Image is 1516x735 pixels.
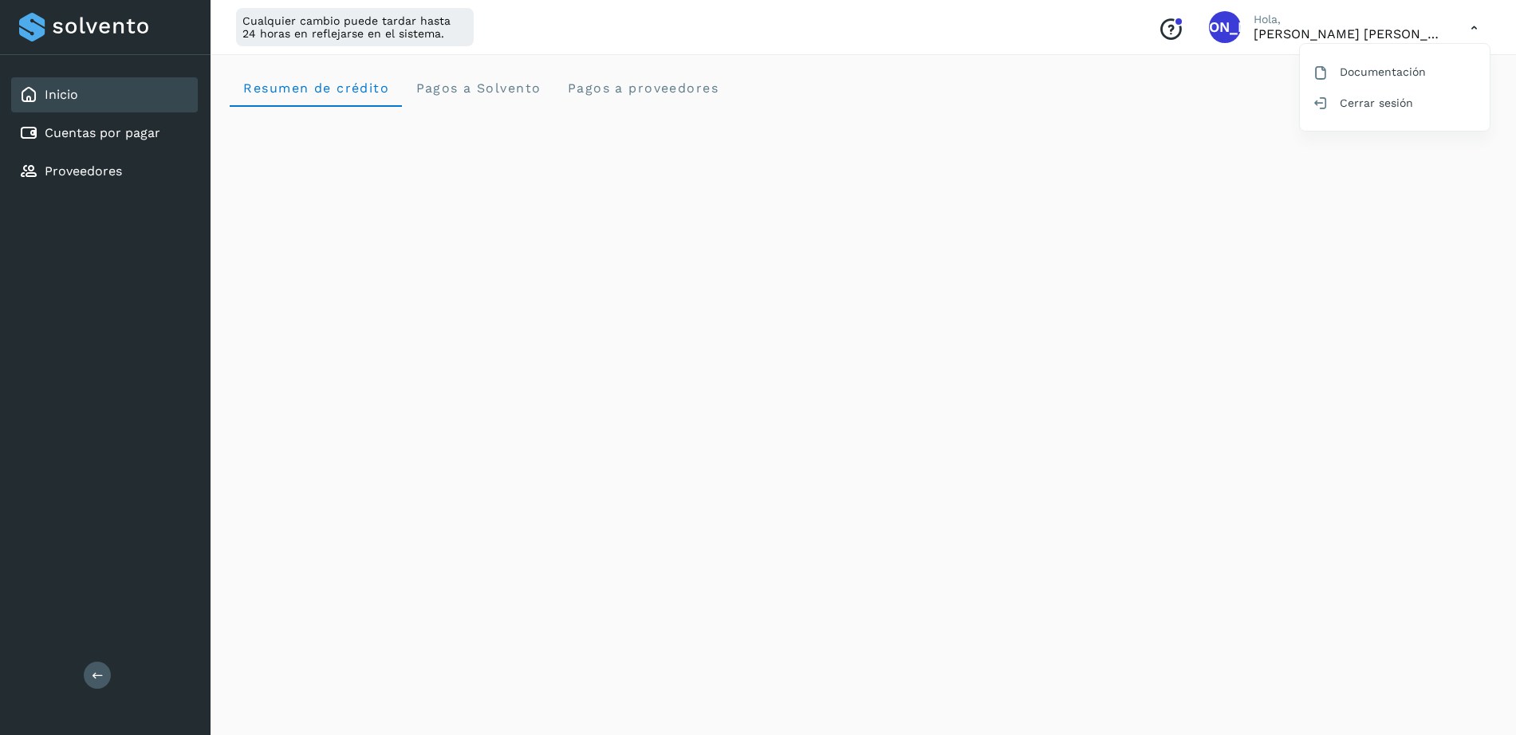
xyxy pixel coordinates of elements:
a: Proveedores [45,163,122,179]
div: Cerrar sesión [1300,88,1490,118]
div: Cuentas por pagar [11,116,198,151]
div: Proveedores [11,154,198,189]
div: Documentación [1300,57,1490,87]
a: Inicio [45,87,78,102]
a: Cuentas por pagar [45,125,160,140]
div: Inicio [11,77,198,112]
